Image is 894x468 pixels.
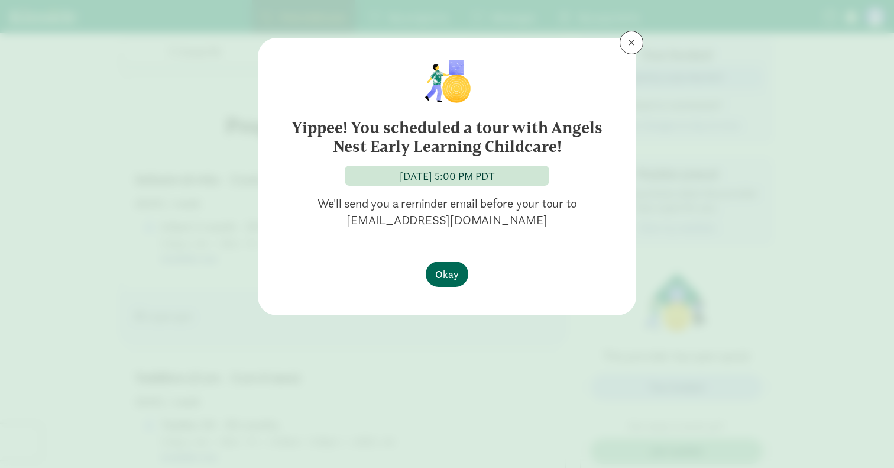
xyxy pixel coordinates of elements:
[277,195,617,228] p: We'll send you a reminder email before your tour to [EMAIL_ADDRESS][DOMAIN_NAME]
[435,266,459,282] span: Okay
[417,57,477,104] img: illustration-child1.png
[400,168,495,184] div: [DATE] 5:00 PM PDT
[426,262,468,287] button: Okay
[281,118,613,156] h6: Yippee! You scheduled a tour with Angels Nest Early Learning Childcare!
